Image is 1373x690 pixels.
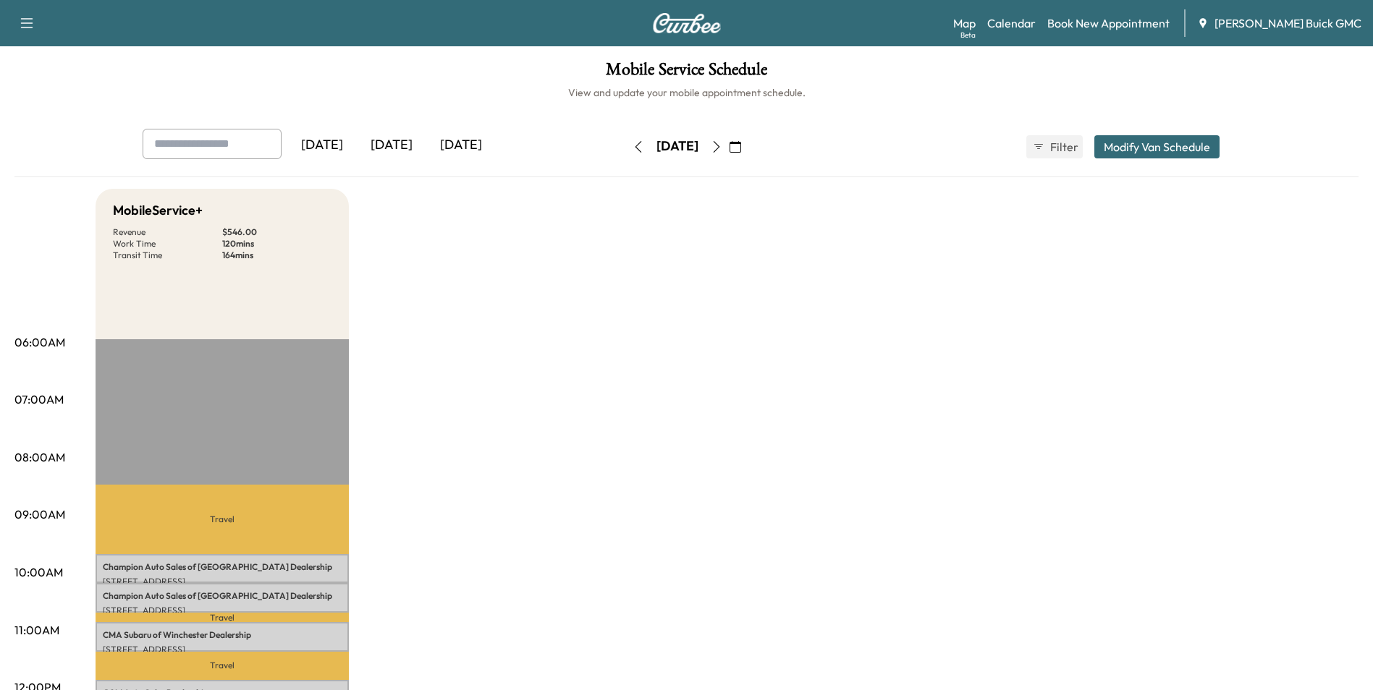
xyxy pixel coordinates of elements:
div: [DATE] [287,129,357,162]
button: Filter [1026,135,1083,158]
p: Travel [96,652,349,680]
span: Filter [1050,138,1076,156]
p: 09:00AM [14,506,65,523]
div: [DATE] [426,129,496,162]
p: Transit Time [113,250,222,261]
p: Revenue [113,226,222,238]
p: [STREET_ADDRESS] [103,576,342,587]
p: Champion Auto Sales of [GEOGRAPHIC_DATA] Dealership [103,590,342,602]
p: 10:00AM [14,563,63,581]
h1: Mobile Service Schedule [14,61,1359,85]
button: Modify Van Schedule [1094,135,1220,158]
p: $ 546.00 [222,226,331,238]
p: 120 mins [222,238,331,250]
p: 164 mins [222,250,331,261]
h5: MobileService+ [113,200,203,221]
p: [STREET_ADDRESS] [103,605,342,616]
span: [PERSON_NAME] Buick GMC [1214,14,1361,32]
a: Calendar [987,14,1036,32]
p: [STREET_ADDRESS] [103,644,342,655]
p: 06:00AM [14,333,65,351]
p: 08:00AM [14,448,65,466]
p: CMA Subaru of Winchester Dealership [103,629,342,641]
p: Travel [96,613,349,622]
p: Champion Auto Sales of [GEOGRAPHIC_DATA] Dealership [103,561,342,573]
h6: View and update your mobile appointment schedule. [14,85,1359,100]
a: MapBeta [953,14,976,32]
p: Work Time [113,238,222,250]
img: Curbee Logo [652,13,722,33]
div: [DATE] [656,137,698,156]
a: Book New Appointment [1047,14,1170,32]
p: Travel [96,485,349,554]
div: Beta [960,30,976,41]
p: 11:00AM [14,621,59,639]
p: 07:00AM [14,391,64,408]
div: [DATE] [357,129,426,162]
